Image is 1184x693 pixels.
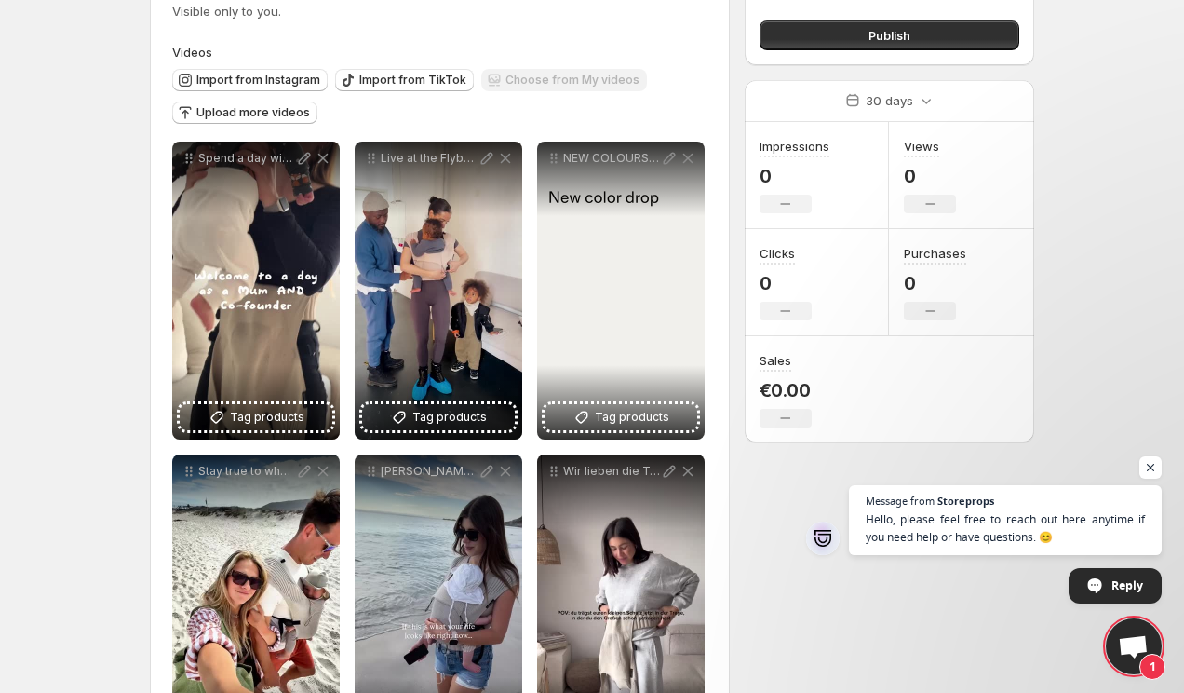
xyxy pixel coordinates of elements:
span: Tag products [230,408,304,427]
button: Import from Instagram [172,69,328,91]
p: 30 days [866,91,913,110]
button: Publish [760,20,1019,50]
p: 0 [904,165,956,187]
span: Visible only to you. [172,4,281,19]
p: [PERSON_NAME] [PERSON_NAME] 10 Monate spter immernoch mein kleines Tragebaby tragebaby reisenmitb... [381,464,478,479]
span: 1 [1139,654,1165,680]
p: 0 [904,272,966,294]
button: Tag products [180,404,332,430]
p: NEW COLOURS INCOMING [DATE] Exciting news people We are launching 3 new styles for you MOKKA HAZE... [563,151,660,166]
p: Stay true to what moves you they said emelyann_ and gansepaul flybaby babytrage flybabybabycarriers [198,464,295,479]
span: Import from Instagram [196,73,320,88]
div: Spend a day with a mum Co-Founder workingmum alltagshelfer gamechanger flybaby littlecasimirTag p... [172,142,340,440]
p: €0.00 [760,379,812,401]
h3: Sales [760,351,791,370]
span: Reply [1111,569,1143,602]
p: 0 [760,272,812,294]
p: Live at the Flybaby shoot The young newcomer brand from [GEOGRAPHIC_DATA] for baby carriers velts... [381,151,478,166]
button: Upload more videos [172,102,317,124]
h3: Impressions [760,137,829,156]
h3: Purchases [904,244,966,263]
div: Live at the Flybaby shoot The young newcomer brand from [GEOGRAPHIC_DATA] for baby carriers velts... [355,142,522,440]
span: Storeprops [937,496,994,506]
div: NEW COLOURS INCOMING [DATE] Exciting news people We are launching 3 new styles for you MOKKA HAZE... [537,142,705,440]
span: Publish [868,26,910,45]
p: 0 [760,165,829,187]
span: Tag products [412,408,487,427]
span: Import from TikTok [359,73,466,88]
span: Videos [172,45,212,60]
p: Spend a day with a mum Co-Founder workingmum alltagshelfer gamechanger flybaby littlecasimir [198,151,295,166]
h3: Views [904,137,939,156]
h3: Clicks [760,244,795,263]
span: Message from [866,496,935,506]
span: Tag products [595,408,669,427]
a: Open chat [1106,618,1162,674]
p: Wir lieben die Trage von flybaby [563,464,660,479]
button: Import from TikTok [335,69,474,91]
button: Tag products [545,404,697,430]
span: Upload more videos [196,105,310,120]
button: Tag products [362,404,515,430]
span: Hello, please feel free to reach out here anytime if you need help or have questions. 😊 [866,510,1145,546]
